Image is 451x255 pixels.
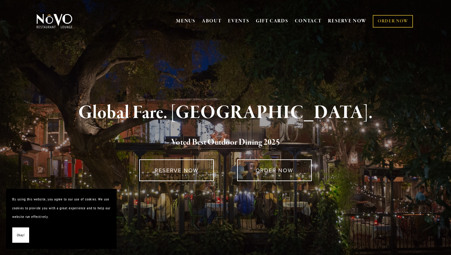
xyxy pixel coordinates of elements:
[47,136,404,149] h2: 5
[12,195,110,221] p: By using this website, you agree to our use of cookies. We use cookies to provide you with a grea...
[35,13,74,29] img: Novo Restaurant &amp; Lounge
[139,159,214,181] a: RESERVE NOW
[12,227,29,243] button: Okay!
[78,101,372,124] strong: Global Fare. [GEOGRAPHIC_DATA].
[328,15,367,27] a: RESERVE NOW
[373,15,413,28] a: ORDER NOW
[228,18,249,24] a: EVENTS
[237,159,312,181] a: ORDER NOW
[17,231,25,240] span: Okay!
[202,18,222,24] a: ABOUT
[256,15,288,27] a: GIFT CARDS
[176,18,195,24] a: MENUS
[171,137,276,149] a: Voted Best Outdoor Dining 202
[6,189,117,249] section: Cookie banner
[295,15,322,27] a: CONTACT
